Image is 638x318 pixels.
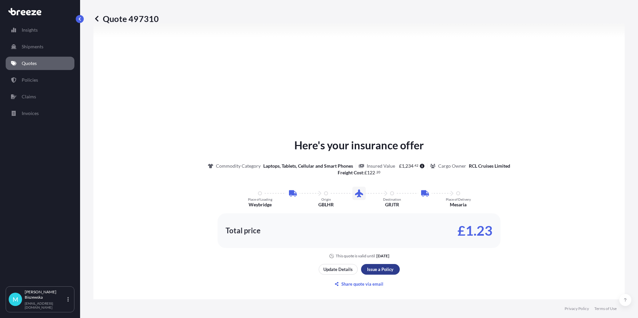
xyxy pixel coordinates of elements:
span: 42 [414,164,418,167]
p: [EMAIL_ADDRESS][DOMAIN_NAME] [25,301,66,309]
p: Mesaria [450,201,466,208]
p: Share quote via email [341,281,383,287]
p: : [338,169,380,176]
p: Commodity Category [216,163,261,169]
p: £1.23 [457,225,493,236]
a: Quotes [6,57,74,70]
a: Privacy Policy [565,306,589,311]
p: [PERSON_NAME] Biszewska [25,289,66,300]
span: 20 [376,171,380,173]
p: Cargo Owner [438,163,466,169]
p: GRJTR [385,201,399,208]
button: Update Details [319,264,358,275]
p: RCL Cruises Limited [469,163,510,169]
p: Here's your insurance offer [294,137,424,153]
a: Policies [6,73,74,87]
span: £ [399,164,402,168]
p: Quotes [22,60,37,67]
p: Total price [226,227,261,234]
span: . [375,171,376,173]
span: , [404,164,405,168]
span: 1 [402,164,404,168]
p: Insights [22,27,38,33]
a: Insights [6,23,74,37]
button: Issue a Policy [361,264,400,275]
span: M [13,296,18,303]
p: Issue a Policy [367,266,393,273]
span: £ [364,170,367,175]
p: Weybridge [249,201,272,208]
b: Freight Cost [338,170,363,175]
p: [DATE] [376,253,389,259]
p: Update Details [323,266,353,273]
span: 234 [405,164,413,168]
p: Policies [22,77,38,83]
p: Claims [22,93,36,100]
p: Destination [383,197,401,201]
p: Place of Loading [248,197,272,201]
p: Quote 497310 [93,13,159,24]
a: Terms of Use [594,306,617,311]
a: Shipments [6,40,74,53]
p: Origin [321,197,331,201]
p: Laptops, Tablets, Cellular and Smart Phones [263,163,353,169]
a: Invoices [6,107,74,120]
a: Claims [6,90,74,103]
p: Place of Delivery [446,197,471,201]
p: Insured Value [367,163,395,169]
p: Invoices [22,110,39,117]
span: 122 [367,170,375,175]
p: GBLHR [318,201,334,208]
p: This quote is valid until [336,253,375,259]
button: Share quote via email [319,279,400,289]
p: Shipments [22,43,43,50]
